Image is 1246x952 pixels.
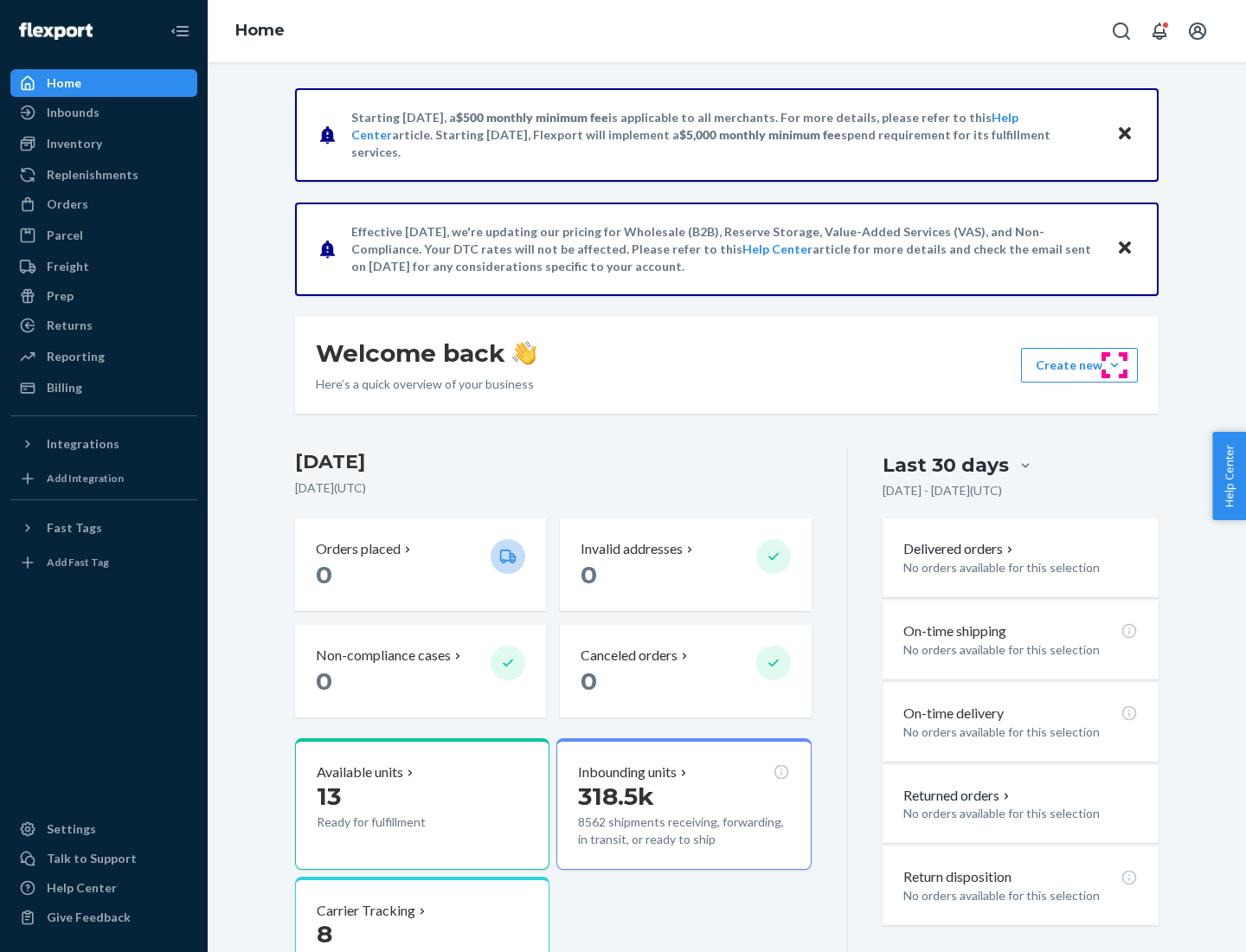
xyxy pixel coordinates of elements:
[47,166,138,183] div: Replenishments
[317,919,332,949] span: 8
[1212,432,1246,520] button: Help Center
[317,814,477,831] p: Ready for fulfillment
[47,850,137,867] div: Talk to Support
[10,130,197,158] a: Inventory
[10,430,197,458] button: Integrations
[1180,14,1215,48] button: Open account menu
[560,518,811,611] button: Invalid addresses 0
[903,539,1017,559] button: Delivered orders
[903,724,1138,741] p: No orders available for this selection
[578,762,677,782] p: Inbounding units
[903,786,1013,806] button: Returned orders
[316,539,401,559] p: Orders placed
[10,161,197,189] a: Replenishments
[10,874,197,902] a: Help Center
[10,69,197,97] a: Home
[295,448,812,476] h3: [DATE]
[578,782,654,811] span: 318.5k
[903,641,1138,659] p: No orders available for this selection
[317,782,341,811] span: 13
[47,519,102,537] div: Fast Tags
[903,887,1138,904] p: No orders available for this selection
[19,23,93,40] img: Flexport logo
[163,14,197,48] button: Close Navigation
[316,560,332,589] span: 0
[316,646,451,666] p: Non-compliance cases
[903,867,1012,887] p: Return disposition
[47,135,102,152] div: Inventory
[10,514,197,542] button: Fast Tags
[10,190,197,218] a: Orders
[903,704,1004,724] p: On-time delivery
[10,549,197,576] a: Add Fast Tag
[10,312,197,339] a: Returns
[556,738,811,870] button: Inbounding units318.5k8562 shipments receiving, forwarding, in transit, or ready to ship
[560,625,811,717] button: Canceled orders 0
[47,258,89,275] div: Freight
[295,518,546,611] button: Orders placed 0
[47,820,96,838] div: Settings
[742,241,812,256] a: Help Center
[456,110,608,125] span: $500 monthly minimum fee
[351,109,1100,161] p: Starting [DATE], a is applicable to all merchants. For more details, please refer to this article...
[903,559,1138,576] p: No orders available for this selection
[316,338,536,369] h1: Welcome back
[47,348,105,365] div: Reporting
[10,99,197,126] a: Inbounds
[235,21,285,40] a: Home
[10,282,197,310] a: Prep
[1104,14,1139,48] button: Open Search Box
[10,465,197,492] a: Add Integration
[1142,14,1177,48] button: Open notifications
[47,879,117,897] div: Help Center
[47,471,124,486] div: Add Integration
[10,222,197,249] a: Parcel
[316,376,536,393] p: Here’s a quick overview of your business
[47,435,119,453] div: Integrations
[316,666,332,696] span: 0
[581,646,678,666] p: Canceled orders
[47,909,131,926] div: Give Feedback
[10,374,197,402] a: Billing
[10,815,197,843] a: Settings
[10,845,197,872] a: Talk to Support
[295,738,549,870] button: Available units13Ready for fulfillment
[10,343,197,370] a: Reporting
[10,253,197,280] a: Freight
[222,6,299,56] ol: breadcrumbs
[47,287,74,305] div: Prep
[679,127,841,142] span: $5,000 monthly minimum fee
[1021,348,1138,383] button: Create new
[47,74,81,92] div: Home
[10,904,197,931] button: Give Feedback
[47,196,88,213] div: Orders
[47,317,93,334] div: Returns
[47,227,83,244] div: Parcel
[47,555,109,569] div: Add Fast Tag
[317,762,403,782] p: Available units
[903,805,1138,822] p: No orders available for this selection
[295,479,812,497] p: [DATE] ( UTC )
[578,814,789,848] p: 8562 shipments receiving, forwarding, in transit, or ready to ship
[295,625,546,717] button: Non-compliance cases 0
[512,341,536,365] img: hand-wave emoji
[1114,236,1136,261] button: Close
[883,452,1009,479] div: Last 30 days
[581,560,597,589] span: 0
[581,666,597,696] span: 0
[1114,122,1136,147] button: Close
[47,379,82,396] div: Billing
[903,621,1006,641] p: On-time shipping
[317,901,415,921] p: Carrier Tracking
[351,223,1100,275] p: Effective [DATE], we're updating our pricing for Wholesale (B2B), Reserve Storage, Value-Added Se...
[883,482,1002,499] p: [DATE] - [DATE] ( UTC )
[47,104,100,121] div: Inbounds
[581,539,683,559] p: Invalid addresses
